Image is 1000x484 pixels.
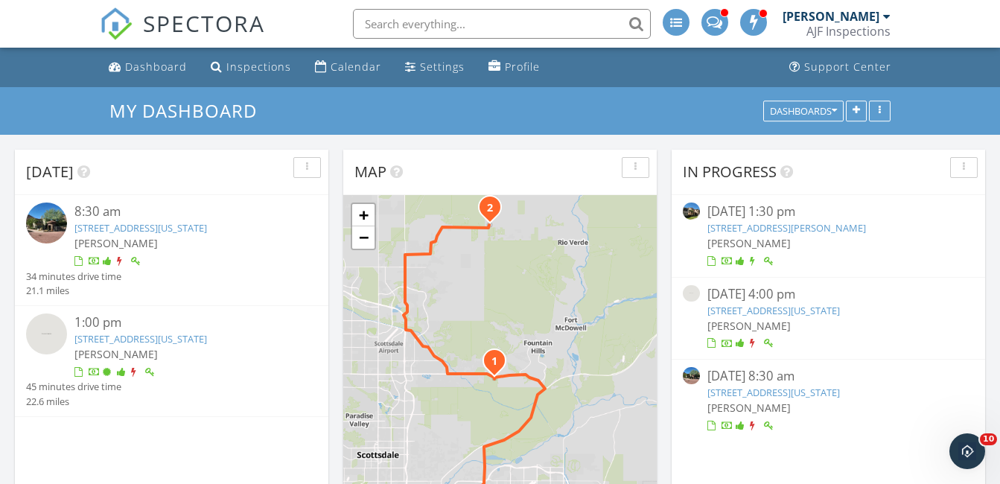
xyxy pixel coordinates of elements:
[806,24,891,39] div: AJF Inspections
[143,7,265,39] span: SPECTORA
[109,98,270,123] a: My Dashboard
[763,101,844,121] button: Dashboards
[399,54,471,81] a: Settings
[26,270,121,284] div: 34 minutes drive time
[353,9,651,39] input: Search everything...
[707,319,791,333] span: [PERSON_NAME]
[26,203,317,298] a: 8:30 am [STREET_ADDRESS][US_STATE] [PERSON_NAME] 34 minutes drive time 21.1 miles
[490,207,499,216] div: 28423 N 139th St , Scottsdale, Arizona 85262
[770,106,837,116] div: Dashboards
[707,285,950,304] div: [DATE] 4:00 pm
[707,236,791,250] span: [PERSON_NAME]
[26,162,74,182] span: [DATE]
[683,203,700,220] img: 9479475%2Fcover_photos%2Fzmk8J6ZCWmjngMZ4xrh1%2Fsmall.jpg
[707,221,866,235] a: [STREET_ADDRESS][PERSON_NAME]
[491,357,497,367] i: 1
[74,203,293,221] div: 8:30 am
[683,162,777,182] span: In Progress
[980,433,997,445] span: 10
[331,60,381,74] div: Calendar
[26,203,67,243] img: 9569395%2Fcover_photos%2Fp3KRrQOfVbn1pumFQ2Na%2Fsmall.jpg
[494,360,503,369] div: 10055 N 142nd St 1010, Scottsdale, Arizona 85259
[483,54,546,81] a: Profile
[74,347,158,361] span: [PERSON_NAME]
[26,284,121,298] div: 21.1 miles
[683,367,700,384] img: 9569395%2Fcover_photos%2Fp3KRrQOfVbn1pumFQ2Na%2Fsmall.jpg
[707,203,950,221] div: [DATE] 1:30 pm
[352,226,375,249] a: Zoom out
[683,367,974,433] a: [DATE] 8:30 am [STREET_ADDRESS][US_STATE] [PERSON_NAME]
[74,332,207,346] a: [STREET_ADDRESS][US_STATE]
[683,285,700,302] img: streetview
[783,54,897,81] a: Support Center
[26,313,67,354] img: streetview
[100,7,133,40] img: The Best Home Inspection Software - Spectora
[707,401,791,415] span: [PERSON_NAME]
[74,236,158,250] span: [PERSON_NAME]
[226,60,291,74] div: Inspections
[125,60,187,74] div: Dashboard
[26,380,121,394] div: 45 minutes drive time
[707,304,840,317] a: [STREET_ADDRESS][US_STATE]
[103,54,193,81] a: Dashboard
[783,9,879,24] div: [PERSON_NAME]
[205,54,297,81] a: Inspections
[505,60,540,74] div: Profile
[683,203,974,269] a: [DATE] 1:30 pm [STREET_ADDRESS][PERSON_NAME] [PERSON_NAME]
[707,367,950,386] div: [DATE] 8:30 am
[949,433,985,469] iframe: Intercom live chat
[804,60,891,74] div: Support Center
[420,60,465,74] div: Settings
[26,395,121,409] div: 22.6 miles
[352,204,375,226] a: Zoom in
[74,221,207,235] a: [STREET_ADDRESS][US_STATE]
[309,54,387,81] a: Calendar
[487,203,493,214] i: 2
[74,313,293,332] div: 1:00 pm
[26,313,317,409] a: 1:00 pm [STREET_ADDRESS][US_STATE] [PERSON_NAME] 45 minutes drive time 22.6 miles
[683,285,974,351] a: [DATE] 4:00 pm [STREET_ADDRESS][US_STATE] [PERSON_NAME]
[100,20,265,51] a: SPECTORA
[354,162,386,182] span: Map
[707,386,840,399] a: [STREET_ADDRESS][US_STATE]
